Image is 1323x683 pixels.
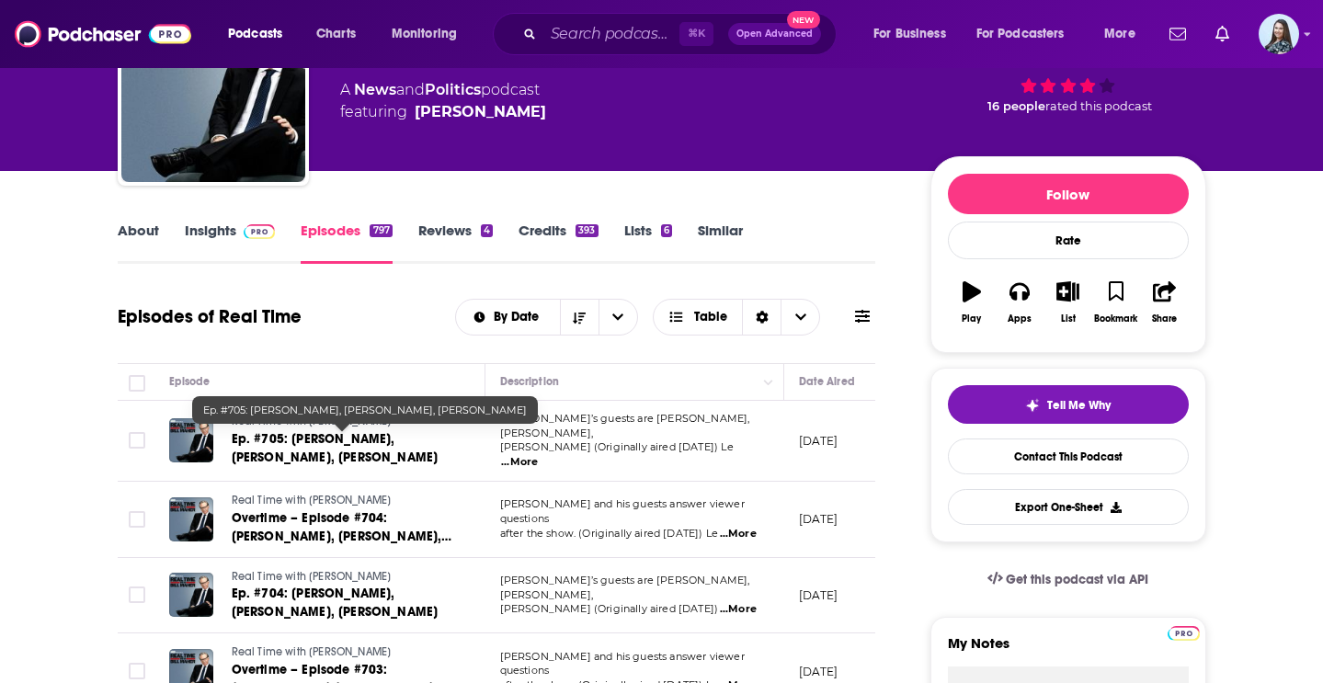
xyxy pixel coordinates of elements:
[543,19,679,49] input: Search podcasts, credits, & more...
[354,81,396,98] a: News
[742,300,781,335] div: Sort Direction
[232,494,392,507] span: Real Time with [PERSON_NAME]
[232,493,452,509] a: Real Time with [PERSON_NAME]
[129,586,145,603] span: Toggle select row
[987,99,1045,113] span: 16 people
[624,222,672,264] a: Lists6
[501,455,538,470] span: ...More
[787,11,820,28] span: New
[500,370,559,393] div: Description
[1025,398,1040,413] img: tell me why sparkle
[301,222,392,264] a: Episodes797
[228,21,282,47] span: Podcasts
[1152,313,1177,324] div: Share
[679,22,713,46] span: ⌘ K
[976,21,1065,47] span: For Podcasters
[720,527,757,541] span: ...More
[129,663,145,679] span: Toggle select row
[799,433,838,449] p: [DATE]
[215,19,306,49] button: open menu
[1044,269,1091,336] button: List
[316,21,356,47] span: Charts
[1006,572,1148,587] span: Get this podcast via API
[873,21,946,47] span: For Business
[129,432,145,449] span: Toggle select row
[661,224,672,237] div: 6
[861,19,969,49] button: open menu
[930,11,1206,125] div: 83 16 peoplerated this podcast
[232,645,392,658] span: Real Time with [PERSON_NAME]
[500,440,734,453] span: [PERSON_NAME] (Originally aired [DATE]) Le
[203,404,527,416] span: Ep. #705: [PERSON_NAME], [PERSON_NAME], [PERSON_NAME]
[379,19,481,49] button: open menu
[962,313,981,324] div: Play
[1140,269,1188,336] button: Share
[599,300,637,335] button: open menu
[1208,18,1237,50] a: Show notifications dropdown
[799,664,838,679] p: [DATE]
[481,224,493,237] div: 4
[340,101,546,123] span: featuring
[232,510,452,563] span: Overtime – Episode #704: [PERSON_NAME], [PERSON_NAME], [PERSON_NAME]
[500,497,745,525] span: [PERSON_NAME] and his guests answer viewer questions
[519,222,598,264] a: Credits393
[948,489,1189,525] button: Export One-Sheet
[396,81,425,98] span: and
[370,224,392,237] div: 797
[1094,313,1137,324] div: Bookmark
[244,224,276,239] img: Podchaser Pro
[455,299,638,336] h2: Choose List sort
[500,602,719,615] span: [PERSON_NAME] (Originally aired [DATE])
[232,430,452,467] a: Ep. #705: [PERSON_NAME], [PERSON_NAME], [PERSON_NAME]
[1047,398,1111,413] span: Tell Me Why
[340,79,546,123] div: A podcast
[456,311,560,324] button: open menu
[560,300,599,335] button: Sort Direction
[1091,19,1158,49] button: open menu
[948,634,1189,666] label: My Notes
[1259,14,1299,54] img: User Profile
[576,224,598,237] div: 393
[415,101,546,123] a: Bill Maher
[1061,313,1076,324] div: List
[418,222,493,264] a: Reviews4
[1259,14,1299,54] button: Show profile menu
[799,587,838,603] p: [DATE]
[232,569,452,586] a: Real Time with [PERSON_NAME]
[425,81,481,98] a: Politics
[1162,18,1193,50] a: Show notifications dropdown
[948,269,996,336] button: Play
[232,570,392,583] span: Real Time with [PERSON_NAME]
[185,222,276,264] a: InsightsPodchaser Pro
[973,557,1164,602] a: Get this podcast via API
[996,269,1044,336] button: Apps
[392,21,457,47] span: Monitoring
[15,17,191,51] img: Podchaser - Follow, Share and Rate Podcasts
[510,13,854,55] div: Search podcasts, credits, & more...
[948,438,1189,474] a: Contact This Podcast
[118,305,302,328] h1: Episodes of Real Time
[304,19,367,49] a: Charts
[964,19,1091,49] button: open menu
[1104,21,1135,47] span: More
[500,527,719,540] span: after the show. (Originally aired [DATE]) Le
[494,311,545,324] span: By Date
[118,222,159,264] a: About
[500,650,745,677] span: [PERSON_NAME] and his guests answer viewer questions
[1045,99,1152,113] span: rated this podcast
[232,585,452,621] a: Ep. #704: [PERSON_NAME], [PERSON_NAME], [PERSON_NAME]
[948,385,1189,424] button: tell me why sparkleTell Me Why
[500,412,750,439] span: [PERSON_NAME]’s guests are [PERSON_NAME], [PERSON_NAME],
[736,29,813,39] span: Open Advanced
[948,174,1189,214] button: Follow
[129,511,145,528] span: Toggle select row
[500,574,750,601] span: [PERSON_NAME]’s guests are [PERSON_NAME], [PERSON_NAME],
[799,370,855,393] div: Date Aired
[232,431,439,465] span: Ep. #705: [PERSON_NAME], [PERSON_NAME], [PERSON_NAME]
[1008,313,1032,324] div: Apps
[948,222,1189,259] div: Rate
[720,602,757,617] span: ...More
[653,299,821,336] button: Choose View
